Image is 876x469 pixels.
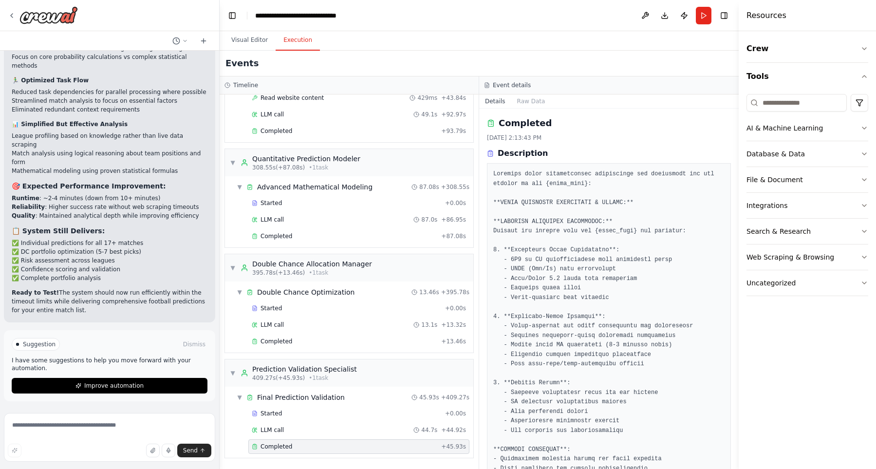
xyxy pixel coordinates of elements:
button: Hide left sidebar [225,9,239,22]
span: Double Chance Optimization [257,287,354,297]
span: Suggestion [23,340,56,348]
span: 13.1s [421,321,437,329]
span: 308.55s (+87.08s) [252,164,305,171]
strong: Quality [12,212,36,219]
span: Started [261,304,282,312]
button: Integrations [746,193,868,218]
span: Completed [261,232,292,240]
li: : Higher success rate without web scraping timeouts [12,203,207,211]
span: + 45.93s [441,443,466,450]
li: League profiling based on knowledge rather than live data scraping [12,131,207,149]
button: Improve this prompt [8,444,21,457]
li: ✅ Complete portfolio analysis [12,274,207,282]
div: File & Document [746,175,803,185]
h3: Description [498,148,548,159]
span: Improve automation [84,382,144,390]
span: ▼ [237,394,242,401]
span: + 0.00s [445,304,466,312]
li: Focus on core probability calculations vs complex statistical methods [12,53,207,70]
button: AI & Machine Learning [746,115,868,141]
span: + 308.55s [441,183,469,191]
span: Final Prediction Validation [257,393,345,402]
h3: Event details [493,81,531,89]
li: Eliminated redundant context requirements [12,105,207,114]
button: Crew [746,35,868,62]
button: Upload files [146,444,160,457]
span: LLM call [261,111,284,118]
img: Logo [19,6,78,24]
span: + 0.00s [445,410,466,417]
strong: 📋 System Still Delivers: [12,227,105,235]
span: 87.08s [419,183,439,191]
span: 45.93s [419,394,439,401]
button: Improve automation [12,378,207,394]
button: Search & Research [746,219,868,244]
span: 409.27s (+45.93s) [252,374,305,382]
span: Completed [261,443,292,450]
span: ▼ [230,369,236,377]
nav: breadcrumb [255,11,363,20]
span: + 44.92s [441,426,466,434]
li: Reduced task dependencies for parallel processing where possible [12,88,207,96]
span: 44.7s [421,426,437,434]
span: Advanced Mathematical Modeling [257,182,373,192]
h2: Completed [499,116,552,130]
strong: 🎯 Expected Performance Improvement: [12,182,166,190]
span: 395.78s (+13.46s) [252,269,305,277]
button: Switch to previous chat [168,35,192,47]
span: + 92.97s [441,111,466,118]
li: Mathematical modeling using proven statistical formulas [12,167,207,175]
span: ▼ [237,183,242,191]
div: [DATE] 2:13:43 PM [487,134,731,142]
span: + 87.08s [441,232,466,240]
strong: 📊 Simplified But Effective Analysis [12,121,128,128]
span: + 0.00s [445,199,466,207]
span: LLM call [261,426,284,434]
span: + 93.79s [441,127,466,135]
button: Click to speak your automation idea [162,444,175,457]
div: Search & Research [746,226,811,236]
button: Start a new chat [196,35,211,47]
span: 13.46s [419,288,439,296]
h4: Resources [746,10,786,21]
li: ✅ DC portfolio optimization (5-7 best picks) [12,247,207,256]
button: Details [479,94,511,108]
div: Integrations [746,201,787,210]
span: • 1 task [309,164,328,171]
li: ✅ Individual predictions for all 17+ matches [12,239,207,247]
li: Match analysis using logical reasoning about team positions and form [12,149,207,167]
span: LLM call [261,321,284,329]
span: 49.1s [421,111,437,118]
button: Raw Data [511,94,551,108]
button: Database & Data [746,141,868,167]
span: ▼ [230,264,236,272]
span: Completed [261,127,292,135]
span: Send [183,447,198,454]
span: LLM call [261,216,284,224]
div: Quantitative Prediction Modeler [252,154,360,164]
span: + 86.95s [441,216,466,224]
button: Web Scraping & Browsing [746,244,868,270]
div: Prediction Validation Specialist [252,364,357,374]
div: Database & Data [746,149,805,159]
span: • 1 task [309,374,328,382]
span: 87.0s [421,216,437,224]
span: 429ms [417,94,437,102]
span: Completed [261,338,292,345]
li: ✅ Risk assessment across leagues [12,256,207,265]
p: I have some suggestions to help you move forward with your automation. [12,356,207,372]
button: Tools [746,63,868,90]
span: + 409.27s [441,394,469,401]
span: Read website content [261,94,324,102]
button: File & Document [746,167,868,192]
span: Started [261,199,282,207]
button: Visual Editor [224,30,276,51]
span: + 43.84s [441,94,466,102]
div: Double Chance Allocation Manager [252,259,372,269]
button: Send [177,444,211,457]
strong: 🏃‍♂️ Optimized Task Flow [12,77,89,84]
h3: Timeline [233,81,258,89]
li: : ~2-4 minutes (down from 10+ minutes) [12,194,207,203]
button: Uncategorized [746,270,868,296]
li: : Maintained analytical depth while improving efficiency [12,211,207,220]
